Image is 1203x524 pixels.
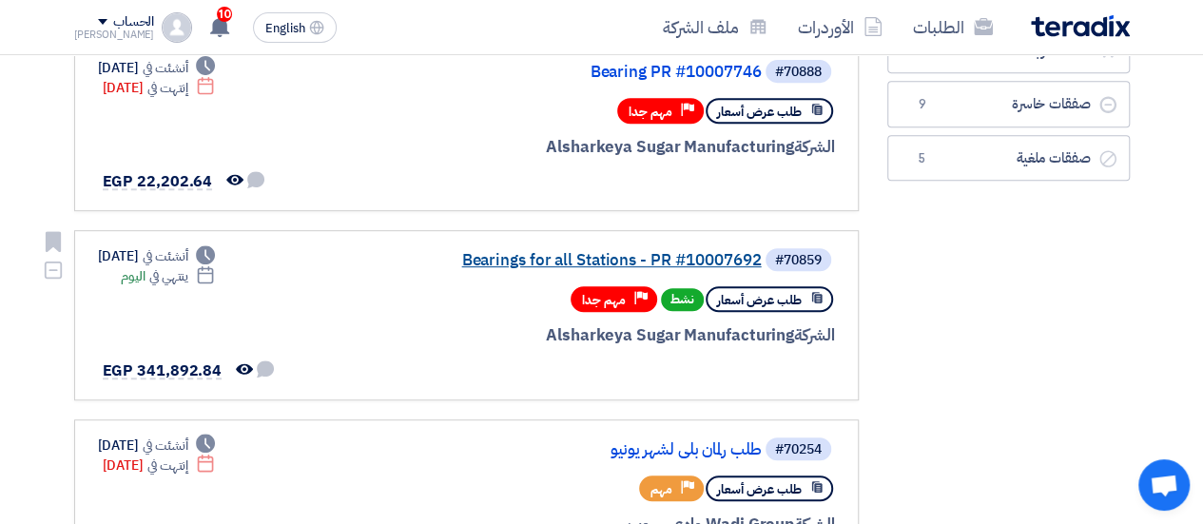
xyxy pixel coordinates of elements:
[775,66,822,79] div: #70888
[911,149,934,168] span: 5
[147,456,188,475] span: إنتهت في
[98,436,216,456] div: [DATE]
[265,22,305,35] span: English
[381,441,762,458] a: طلب رلمان بلي لشهر يونيو
[1138,459,1190,511] a: Open chat
[121,266,215,286] div: اليوم
[381,252,762,269] a: Bearings for all Stations - PR #10007692
[887,135,1130,182] a: صفقات ملغية5
[103,170,213,193] span: EGP 22,202.64
[1031,15,1130,37] img: Teradix logo
[794,323,835,347] span: الشركة
[98,246,216,266] div: [DATE]
[794,135,835,159] span: الشركة
[717,291,802,309] span: طلب عرض أسعار
[378,135,835,160] div: Alsharkeya Sugar Manufacturing
[103,78,216,98] div: [DATE]
[149,266,188,286] span: ينتهي في
[162,12,192,43] img: profile_test.png
[661,288,704,311] span: نشط
[775,254,822,267] div: #70859
[783,5,898,49] a: الأوردرات
[381,64,762,81] a: Bearing PR #10007746
[629,103,672,121] span: مهم جدا
[582,291,626,309] span: مهم جدا
[887,81,1130,127] a: صفقات خاسرة9
[650,480,672,498] span: مهم
[378,323,835,348] div: Alsharkeya Sugar Manufacturing
[648,5,783,49] a: ملف الشركة
[911,95,934,114] span: 9
[253,12,337,43] button: English
[143,436,188,456] span: أنشئت في
[103,359,223,382] span: EGP 341,892.84
[775,443,822,456] div: #70254
[143,246,188,266] span: أنشئت في
[898,5,1008,49] a: الطلبات
[717,103,802,121] span: طلب عرض أسعار
[147,78,188,98] span: إنتهت في
[74,29,155,40] div: [PERSON_NAME]
[98,58,216,78] div: [DATE]
[113,14,154,30] div: الحساب
[103,456,216,475] div: [DATE]
[717,480,802,498] span: طلب عرض أسعار
[143,58,188,78] span: أنشئت في
[217,7,232,22] span: 10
